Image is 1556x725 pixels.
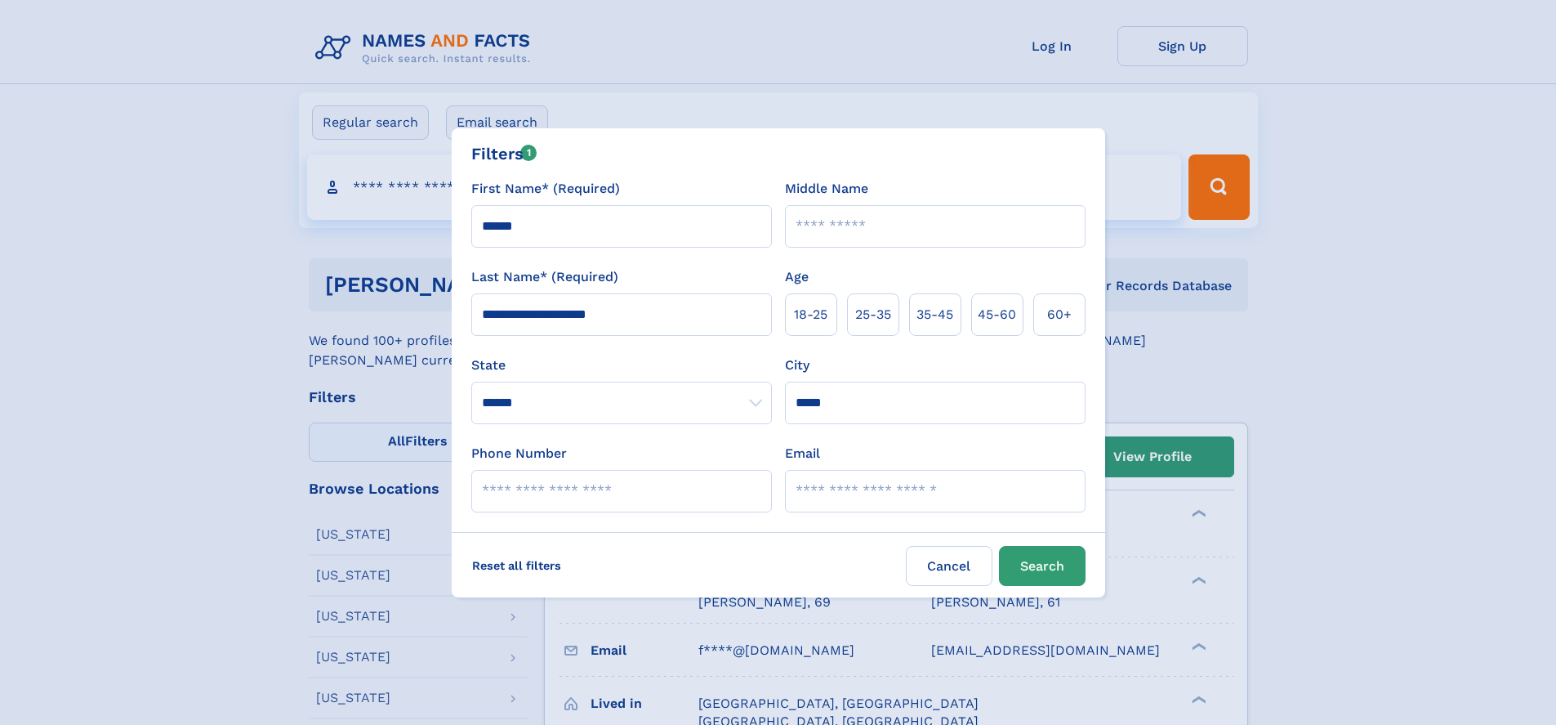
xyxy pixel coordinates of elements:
label: Cancel [906,546,992,586]
span: 45‑60 [978,305,1016,324]
span: 35‑45 [916,305,953,324]
span: 25‑35 [855,305,891,324]
span: 18‑25 [794,305,827,324]
span: 60+ [1047,305,1072,324]
label: City [785,356,809,375]
button: Search [999,546,1086,586]
label: Phone Number [471,444,567,463]
label: Reset all filters [461,546,572,585]
label: Age [785,267,809,287]
label: Middle Name [785,179,868,199]
label: State [471,356,772,375]
label: Email [785,444,820,463]
label: Last Name* (Required) [471,267,618,287]
div: Filters [471,141,537,166]
label: First Name* (Required) [471,179,620,199]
